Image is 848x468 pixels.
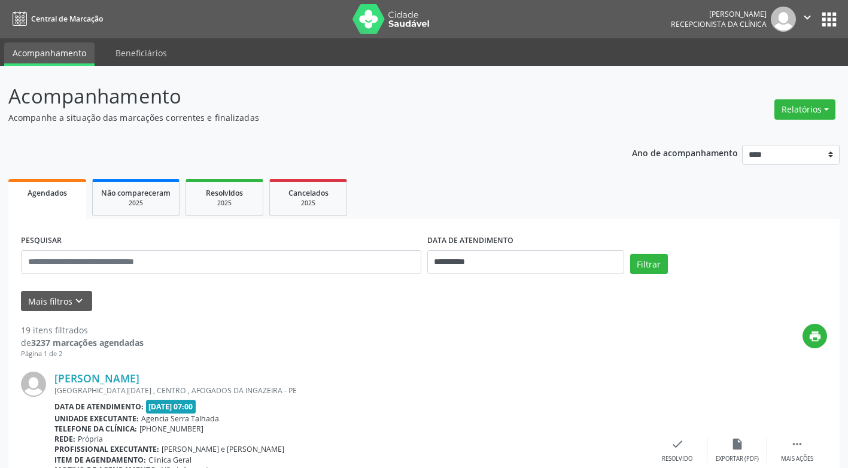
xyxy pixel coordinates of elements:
[427,232,513,250] label: DATA DE ATENDIMENTO
[54,414,139,424] b: Unidade executante:
[809,330,822,343] i: print
[803,324,827,348] button: print
[206,188,243,198] span: Resolvidos
[8,9,103,29] a: Central de Marcação
[781,455,813,463] div: Mais ações
[54,385,648,396] div: [GEOGRAPHIC_DATA][DATE] , CENTRO , AFOGADOS DA INGAZEIRA - PE
[630,254,668,274] button: Filtrar
[101,199,171,208] div: 2025
[731,437,744,451] i: insert_drive_file
[4,42,95,66] a: Acompanhamento
[662,455,692,463] div: Resolvido
[21,349,144,359] div: Página 1 de 2
[21,372,46,397] img: img
[671,9,767,19] div: [PERSON_NAME]
[139,424,203,434] span: [PHONE_NUMBER]
[21,324,144,336] div: 19 itens filtrados
[54,434,75,444] b: Rede:
[146,400,196,414] span: [DATE] 07:00
[54,455,146,465] b: Item de agendamento:
[107,42,175,63] a: Beneficiários
[278,199,338,208] div: 2025
[54,444,159,454] b: Profissional executante:
[21,336,144,349] div: de
[101,188,171,198] span: Não compareceram
[8,111,590,124] p: Acompanhe a situação das marcações correntes e finalizadas
[671,437,684,451] i: check
[801,11,814,24] i: 
[54,372,139,385] a: [PERSON_NAME]
[148,455,192,465] span: Clinica Geral
[54,402,144,412] b: Data de atendimento:
[162,444,284,454] span: [PERSON_NAME] e [PERSON_NAME]
[716,455,759,463] div: Exportar (PDF)
[31,337,144,348] strong: 3237 marcações agendadas
[78,434,103,444] span: Própria
[771,7,796,32] img: img
[54,424,137,434] b: Telefone da clínica:
[288,188,329,198] span: Cancelados
[819,9,840,30] button: apps
[632,145,738,160] p: Ano de acompanhamento
[774,99,835,120] button: Relatórios
[796,7,819,32] button: 
[21,291,92,312] button: Mais filtroskeyboard_arrow_down
[141,414,219,424] span: Agencia Serra Talhada
[791,437,804,451] i: 
[21,232,62,250] label: PESQUISAR
[72,294,86,308] i: keyboard_arrow_down
[8,81,590,111] p: Acompanhamento
[194,199,254,208] div: 2025
[28,188,67,198] span: Agendados
[671,19,767,29] span: Recepcionista da clínica
[31,14,103,24] span: Central de Marcação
